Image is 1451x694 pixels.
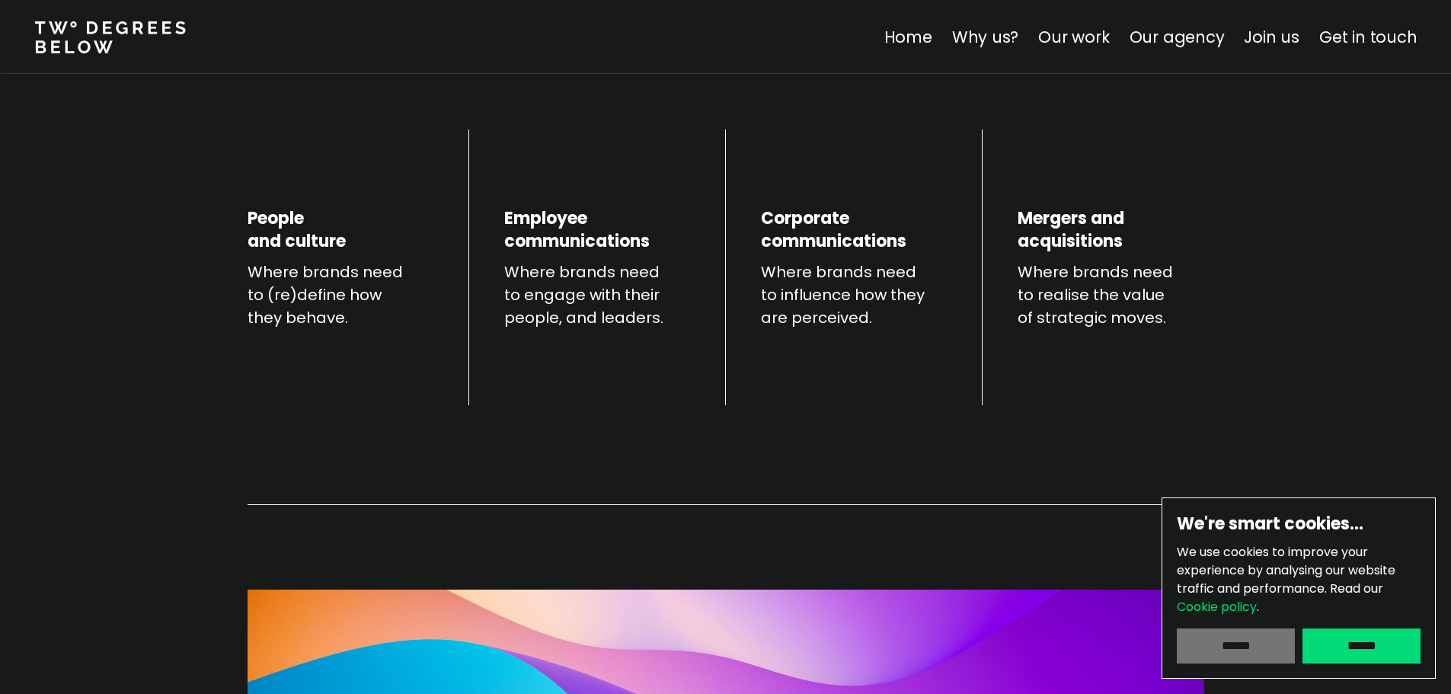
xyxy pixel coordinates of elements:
p: Where brands need to (re)define how they behave. [248,261,433,329]
a: Our agency [1129,26,1224,48]
h4: Corporate communications [761,207,906,253]
a: Get in touch [1319,26,1417,48]
span: Read our . [1177,580,1383,616]
a: Why us? [951,26,1018,48]
p: Where brands need to realise the value of strategic moves. [1018,261,1203,329]
h6: We're smart cookies… [1177,513,1421,536]
p: Where brands need to engage with their people, and leaders. [504,261,690,329]
h4: Employee communications [504,207,650,253]
h4: Mergers and acquisitions [1018,207,1124,253]
p: Where brands need to influence how they are perceived. [761,261,947,329]
a: Our work [1038,26,1109,48]
a: Cookie policy [1177,598,1257,616]
p: We use cookies to improve your experience by analysing our website traffic and performance. [1177,543,1421,616]
a: Home [884,26,932,48]
a: Join us [1244,26,1299,48]
h4: People and culture [248,207,346,253]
